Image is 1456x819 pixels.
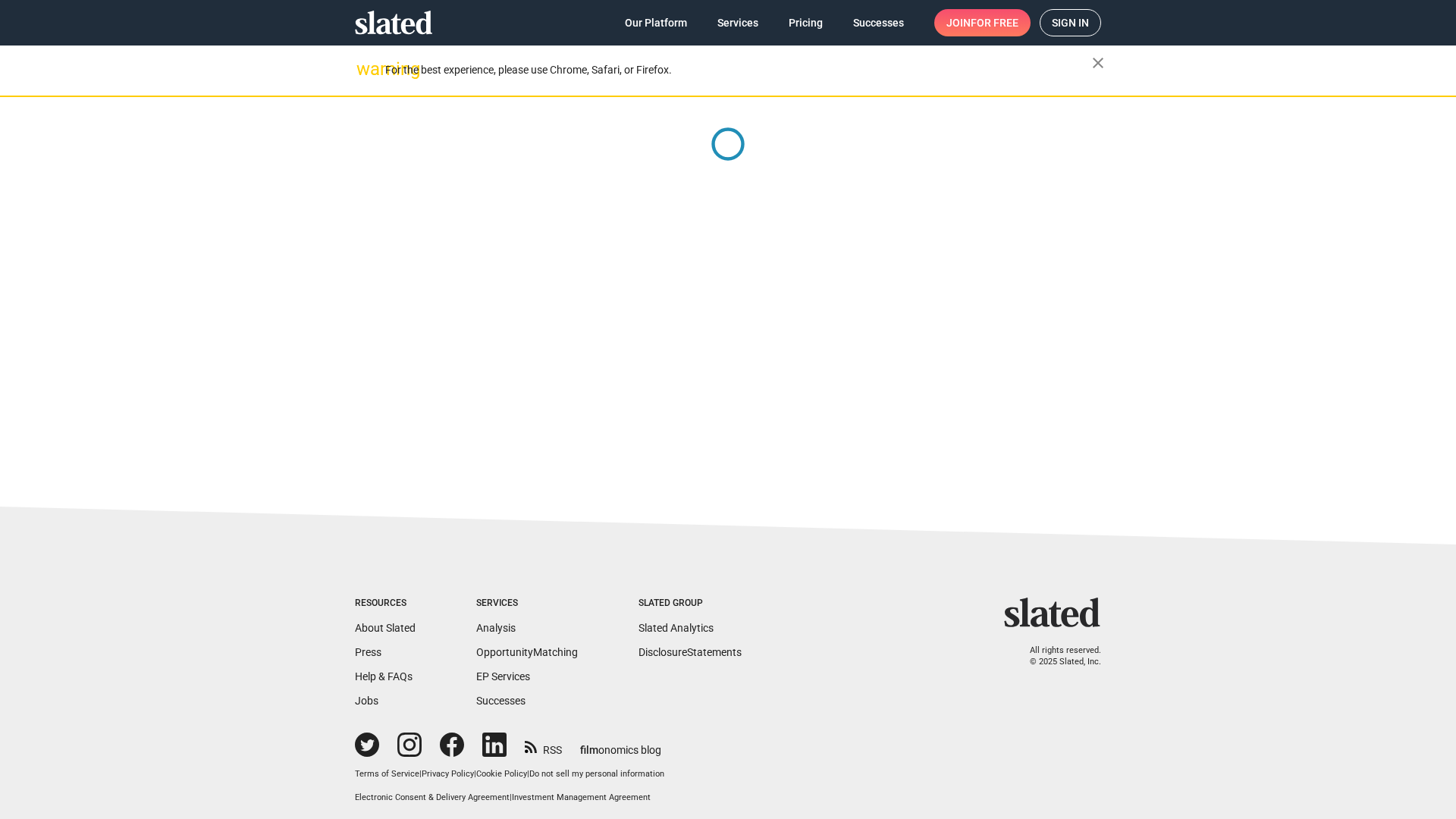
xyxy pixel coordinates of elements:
[419,769,422,779] span: |
[476,598,578,610] div: Services
[639,622,714,634] a: Slated Analytics
[355,670,413,682] a: Help & FAQs
[529,769,664,780] button: Do not sell my personal information
[705,9,770,36] a: Services
[580,744,598,756] span: film
[476,646,578,658] a: OpportunityMatching
[476,695,526,707] a: Successes
[355,598,416,610] div: Resources
[525,734,562,758] a: RSS
[946,9,1018,36] span: Join
[385,60,1092,80] div: For the best experience, please use Chrome, Safari, or Firefox.
[971,9,1018,36] span: for free
[355,622,416,634] a: About Slated
[512,792,651,802] a: Investment Management Agreement
[789,9,823,36] span: Pricing
[355,695,378,707] a: Jobs
[639,598,742,610] div: Slated Group
[777,9,835,36] a: Pricing
[853,9,904,36] span: Successes
[355,792,510,802] a: Electronic Consent & Delivery Agreement
[639,646,742,658] a: DisclosureStatements
[422,769,474,779] a: Privacy Policy
[476,769,527,779] a: Cookie Policy
[476,670,530,682] a: EP Services
[355,769,419,779] a: Terms of Service
[613,9,699,36] a: Our Platform
[717,9,758,36] span: Services
[355,646,381,658] a: Press
[1089,54,1107,72] mat-icon: close
[580,731,661,758] a: filmonomics blog
[510,792,512,802] span: |
[1040,9,1101,36] a: Sign in
[841,9,916,36] a: Successes
[356,60,375,78] mat-icon: warning
[1052,10,1089,36] span: Sign in
[934,9,1031,36] a: Joinfor free
[1014,645,1101,667] p: All rights reserved. © 2025 Slated, Inc.
[625,9,687,36] span: Our Platform
[474,769,476,779] span: |
[476,622,516,634] a: Analysis
[527,769,529,779] span: |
